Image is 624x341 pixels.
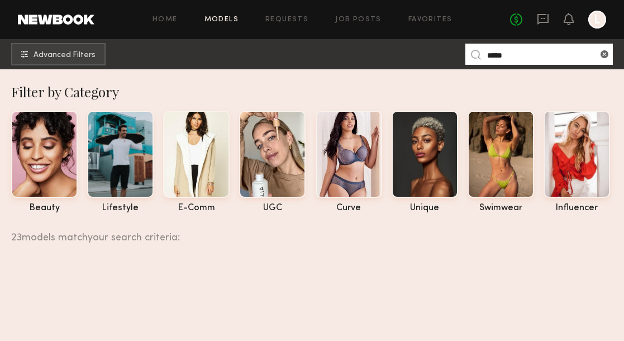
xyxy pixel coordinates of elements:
[87,203,154,213] div: lifestyle
[408,16,452,23] a: Favorites
[544,203,610,213] div: influencer
[239,203,306,213] div: UGC
[588,11,606,29] a: L
[11,220,615,243] div: 23 models match your search criteria:
[316,203,382,213] div: curve
[11,83,624,101] div: Filter by Category
[163,203,230,213] div: e-comm
[265,16,308,23] a: Requests
[11,203,78,213] div: beauty
[335,16,382,23] a: Job Posts
[11,43,106,65] button: Advanced Filters
[392,203,458,213] div: unique
[468,203,534,213] div: swimwear
[153,16,178,23] a: Home
[204,16,239,23] a: Models
[34,51,96,59] span: Advanced Filters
